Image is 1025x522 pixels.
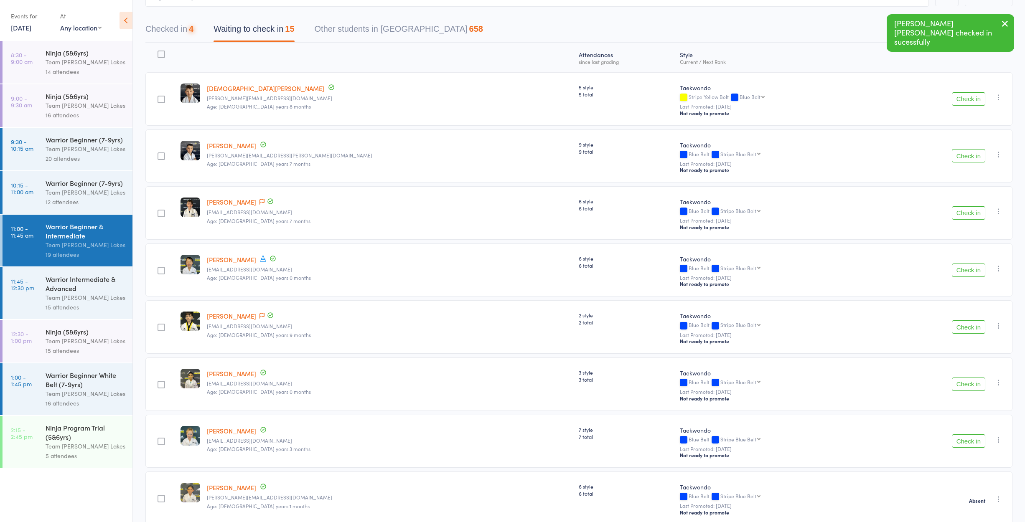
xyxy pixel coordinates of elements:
span: 5 total [579,91,673,98]
span: 2 total [579,319,673,326]
time: 9:00 - 9:30 am [11,95,32,108]
div: Stripe Blue Belt [720,379,756,385]
span: 6 total [579,490,673,497]
span: 6 style [579,255,673,262]
button: Waiting to check in15 [214,20,294,42]
div: 14 attendees [46,67,125,76]
div: 15 attendees [46,302,125,312]
div: 15 [285,24,294,33]
a: 8:30 -9:00 amNinja (5&6yrs)Team [PERSON_NAME] Lakes14 attendees [3,41,132,84]
span: 6 style [579,198,673,205]
div: Not ready to promote [680,452,871,459]
span: Age: [DEMOGRAPHIC_DATA] years 7 months [207,217,310,224]
time: 11:00 - 11:45 am [11,225,33,238]
small: apka_atul@yahoo.com [207,380,572,386]
div: Blue Belt [680,151,871,158]
time: 9:30 - 10:15 am [11,138,33,152]
div: 19 attendees [46,250,125,259]
div: Any location [60,23,102,32]
a: 1:00 -1:45 pmWarrior Beginner White Belt (7-9yrs)Team [PERSON_NAME] Lakes16 attendees [3,363,132,415]
div: Blue Belt [680,265,871,272]
div: Warrior Beginner (7-9yrs) [46,135,125,144]
div: 4 [189,24,193,33]
span: Age: [DEMOGRAPHIC_DATA] years 0 months [207,274,311,281]
a: [DEMOGRAPHIC_DATA][PERSON_NAME] [207,84,324,93]
button: Check in [952,149,985,162]
a: [DATE] [11,23,31,32]
time: 2:15 - 2:45 pm [11,426,33,440]
div: Taekwondo [680,369,871,377]
div: Warrior Beginner (7-9yrs) [46,178,125,188]
div: Ninja (5&6yrs) [46,91,125,101]
a: 10:15 -11:00 amWarrior Beginner (7-9yrs)Team [PERSON_NAME] Lakes12 attendees [3,171,132,214]
a: [PERSON_NAME] [207,141,256,150]
span: Age: [DEMOGRAPHIC_DATA] years 0 months [207,388,311,395]
button: Check in [952,206,985,220]
small: Last Promoted: [DATE] [680,218,871,223]
small: lizzreffke@gmail.com [207,266,572,272]
button: Check in [952,264,985,277]
div: Blue Belt [680,379,871,386]
time: 12:30 - 1:00 pm [11,330,32,344]
div: Team [PERSON_NAME] Lakes [46,240,125,250]
span: 6 total [579,205,673,212]
span: 6 style [579,483,673,490]
img: image1693983428.png [181,84,200,103]
div: Blue Belt [680,322,871,329]
div: Not ready to promote [680,224,871,231]
div: Stripe Blue Belt [720,322,756,327]
div: Team [PERSON_NAME] Lakes [46,441,125,451]
span: 6 total [579,262,673,269]
time: 10:15 - 11:00 am [11,182,33,195]
span: 7 style [579,426,673,433]
div: Warrior Intermediate & Advanced [46,274,125,293]
span: Age: [DEMOGRAPHIC_DATA] years 7 months [207,160,310,167]
img: image1717815425.png [181,483,200,502]
div: since last grading [579,59,673,64]
div: Not ready to promote [680,281,871,287]
small: Last Promoted: [DATE] [680,332,871,338]
div: At [60,9,102,23]
time: 8:30 - 9:00 am [11,51,33,65]
div: 16 attendees [46,110,125,120]
span: 9 style [579,141,673,148]
div: Taekwondo [680,312,871,320]
div: Current / Next Rank [680,59,871,64]
a: 2:15 -2:45 pmNinja Program Trial (5&6yrs)Team [PERSON_NAME] Lakes5 attendees [3,416,132,468]
div: Team [PERSON_NAME] Lakes [46,336,125,346]
button: Other students in [GEOGRAPHIC_DATA]658 [315,20,483,42]
button: Check in [952,92,985,106]
img: image1644011894.png [181,198,200,217]
span: 3 style [579,369,673,376]
div: Stripe Yellow Belt [680,94,871,101]
div: Taekwondo [680,198,871,206]
div: Stripe Blue Belt [720,493,756,499]
div: Team [PERSON_NAME] Lakes [46,389,125,398]
a: [PERSON_NAME] [207,312,256,320]
a: 12:30 -1:00 pmNinja (5&6yrs)Team [PERSON_NAME] Lakes15 attendees [3,320,132,362]
a: 9:30 -10:15 amWarrior Beginner (7-9yrs)Team [PERSON_NAME] Lakes20 attendees [3,128,132,170]
div: Stripe Blue Belt [720,151,756,157]
div: Warrior Beginner White Belt (7-9yrs) [46,370,125,389]
div: Atten­dances [575,46,677,68]
a: [PERSON_NAME] [207,198,256,206]
div: Not ready to promote [680,338,871,345]
div: 658 [469,24,483,33]
div: 12 attendees [46,197,125,207]
img: image1718782300.png [181,369,200,388]
time: 11:45 - 12:30 pm [11,278,34,291]
div: Blue Belt [680,208,871,215]
img: image1710539261.png [181,426,200,446]
small: Last Promoted: [DATE] [680,161,871,167]
div: 20 attendees [46,154,125,163]
small: loren.debrincat@gmail.com [207,152,572,158]
div: Blue Belt [680,493,871,500]
div: Not ready to promote [680,110,871,117]
img: image1693983359.png [181,141,200,160]
button: Check in [952,320,985,334]
span: 7 total [579,433,673,440]
small: kristina@trademarkpromotions.com.au [207,95,572,101]
div: Not ready to promote [680,167,871,173]
div: Team [PERSON_NAME] Lakes [46,57,125,67]
span: Age: [DEMOGRAPHIC_DATA] years 8 months [207,103,311,110]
